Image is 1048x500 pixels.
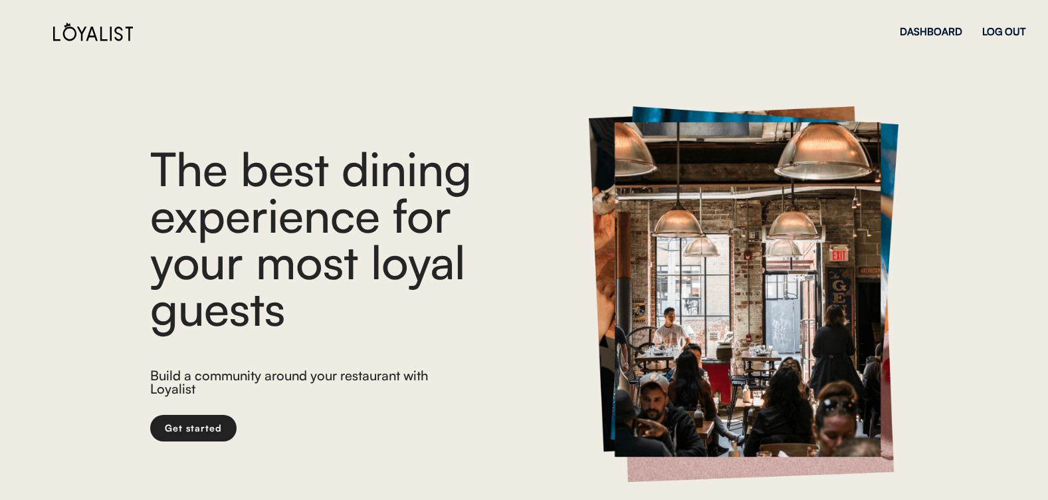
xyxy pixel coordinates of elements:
button: Get started [150,415,237,441]
div: LOG OUT [982,27,1025,37]
div: The best dining experience for your most loyal guests [150,145,549,331]
div: DASHBOARD [900,27,962,37]
img: https%3A%2F%2Fcad833e4373cb143c693037db6b1f8a3.cdn.bubble.io%2Ff1706310385766x357021172207471900%... [589,106,898,482]
img: Loyalist%20Logo%20Black.svg [53,22,133,41]
div: Build a community around your restaurant with Loyalist [150,369,441,399]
